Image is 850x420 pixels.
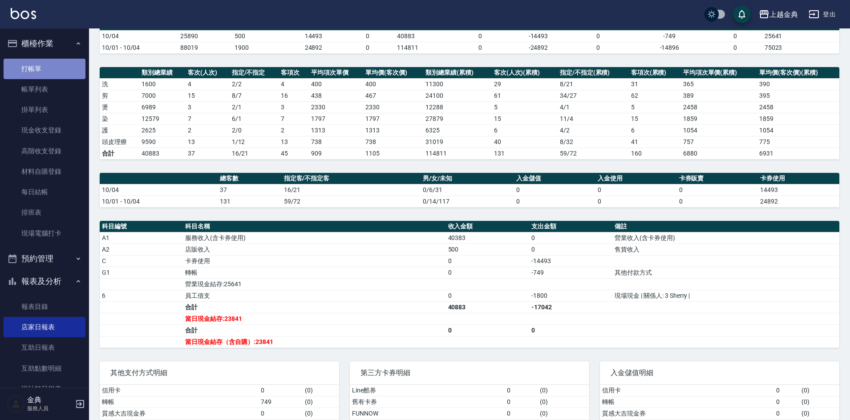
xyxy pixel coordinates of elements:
td: 0 [514,196,595,207]
th: 收入金額 [446,221,529,232]
td: 售貨收入 [612,244,839,255]
td: 400 [309,78,363,90]
td: 頭皮理療 [100,136,139,148]
td: ( 0 ) [538,396,589,408]
td: 0 [774,408,800,419]
td: 738 [309,136,363,148]
td: 389 [681,90,757,101]
td: 1105 [363,148,423,159]
a: 材料自購登錄 [4,161,85,182]
table: a dense table [100,67,839,160]
td: 合計 [100,148,139,159]
td: 12288 [423,101,491,113]
th: 單均價(客次價) [363,67,423,79]
td: 24892 [287,42,341,53]
td: 1054 [757,124,839,136]
td: 0 [677,184,758,196]
th: 類別總業績(累積) [423,67,491,79]
td: 0 [449,42,511,53]
td: 轉帳 [183,267,445,278]
td: 160 [629,148,681,159]
td: 438 [309,90,363,101]
img: Logo [11,8,36,19]
td: 質感大吉現金券 [100,408,259,419]
td: 11300 [423,78,491,90]
td: 131 [218,196,282,207]
td: 其他付款方式 [612,267,839,278]
td: 4 / 2 [558,124,629,136]
td: 757 [681,136,757,148]
button: 櫃檯作業 [4,32,85,55]
th: 男/女/未知 [421,173,514,184]
td: 0/14/117 [421,196,514,207]
td: 14493 [758,184,839,196]
td: 34 / 27 [558,90,629,101]
td: 40883 [139,148,186,159]
td: 6931 [757,148,839,159]
td: 0 [259,385,303,396]
td: 0 [595,184,677,196]
td: 1859 [681,113,757,124]
td: 24892 [758,196,839,207]
td: 轉帳 [600,396,774,408]
td: 0 [446,290,529,301]
td: 16/21 [282,184,421,196]
td: 5 [629,101,681,113]
td: 1797 [363,113,423,124]
td: 0 [774,385,800,396]
a: 現場電腦打卡 [4,223,85,244]
td: 2330 [363,101,423,113]
td: 15 [186,90,230,101]
td: 燙 [100,101,139,113]
td: 59/72 [282,196,421,207]
td: 4 / 1 [558,101,629,113]
td: 88019 [178,42,232,53]
th: 客項次 [279,67,309,79]
td: ( 0 ) [799,408,839,419]
td: 8 / 7 [230,90,279,101]
td: A1 [100,232,183,244]
td: 59/72 [558,148,629,159]
th: 科目名稱 [183,221,445,232]
p: 服務人員 [27,404,73,412]
td: 0 [529,244,612,255]
td: -24892 [511,42,566,53]
td: 1900 [232,42,287,53]
td: 13 [279,136,309,148]
td: ( 0 ) [799,396,839,408]
a: 報表目錄 [4,296,85,317]
th: 入金使用 [595,173,677,184]
td: -749 [529,267,612,278]
td: 服務收入(含卡券使用) [183,232,445,244]
td: 0 [449,30,511,42]
td: 2 / 0 [230,124,279,136]
a: 高階收支登錄 [4,141,85,161]
td: 13 [186,136,230,148]
th: 類別總業績 [139,67,186,79]
td: 舊有卡券 [350,396,505,408]
td: ( 0 ) [538,408,589,419]
th: 卡券使用 [758,173,839,184]
td: 8 / 32 [558,136,629,148]
button: save [733,5,751,23]
a: 打帳單 [4,59,85,79]
td: 16 [279,90,309,101]
td: 14493 [287,30,341,42]
td: 10/04 [100,184,218,196]
td: 0 [505,385,538,396]
th: 指定/不指定 [230,67,279,79]
td: 轉帳 [100,396,259,408]
td: 0 [505,396,538,408]
td: 29 [492,78,558,90]
td: 15 [629,113,681,124]
th: 科目編號 [100,221,183,232]
td: 0 [446,267,529,278]
td: 0 [446,255,529,267]
th: 指定/不指定(累積) [558,67,629,79]
td: 114811 [395,42,449,53]
table: a dense table [100,221,839,348]
a: 掛單列表 [4,100,85,120]
td: 信用卡 [600,385,774,396]
td: 護 [100,124,139,136]
td: 0 [446,324,529,336]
